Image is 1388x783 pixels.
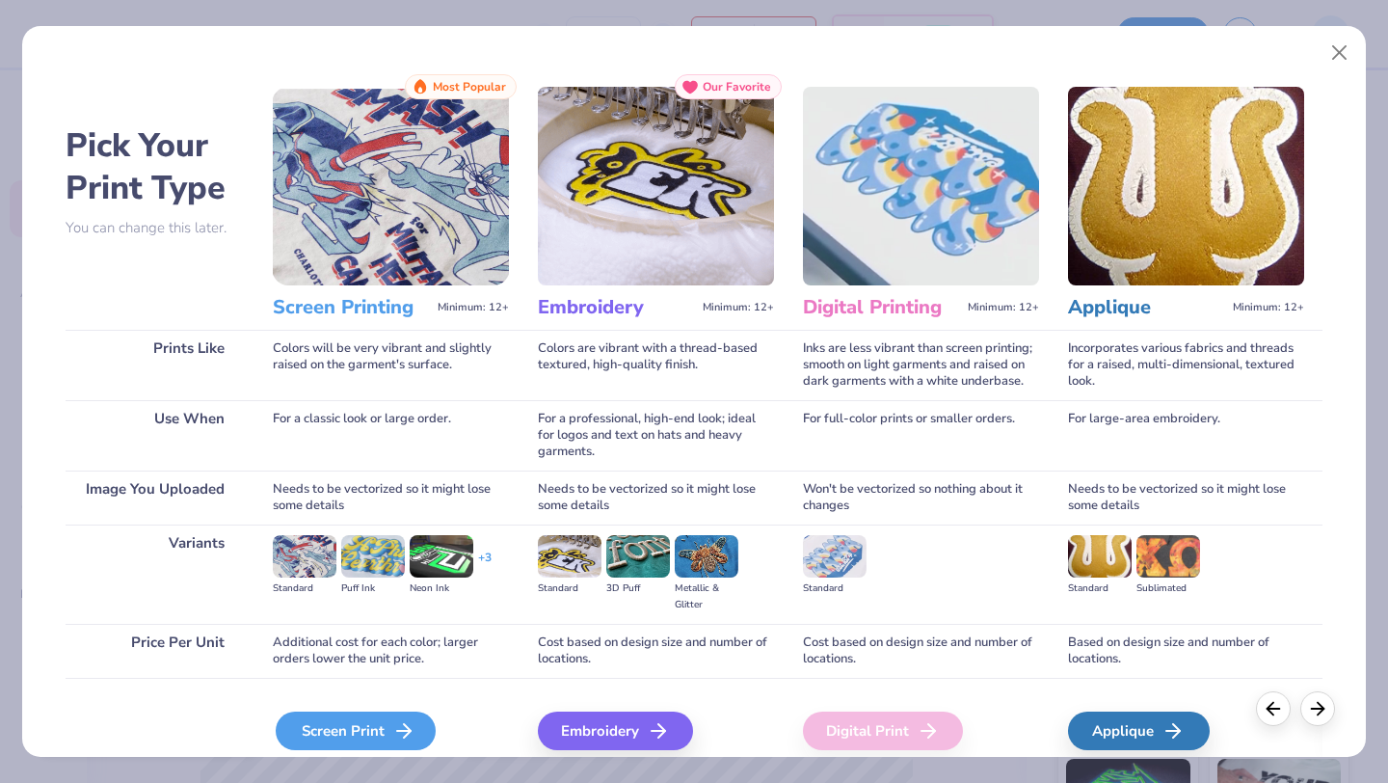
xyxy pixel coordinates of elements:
[273,754,509,770] span: We'll vectorize your image.
[538,87,774,285] img: Embroidery
[803,400,1039,471] div: For full-color prints or smaller orders.
[66,124,244,209] h2: Pick Your Print Type
[1233,301,1304,314] span: Minimum: 12+
[1068,754,1304,770] span: We'll vectorize your image.
[1068,400,1304,471] div: For large-area embroidery.
[66,471,244,525] div: Image You Uploaded
[410,580,473,597] div: Neon Ink
[273,400,509,471] div: For a classic look or large order.
[478,550,492,582] div: + 3
[1068,535,1132,578] img: Standard
[538,330,774,400] div: Colors are vibrant with a thread-based textured, high-quality finish.
[273,580,336,597] div: Standard
[273,295,430,320] h3: Screen Printing
[1068,330,1304,400] div: Incorporates various fabrics and threads for a raised, multi-dimensional, textured look.
[538,580,601,597] div: Standard
[803,712,963,750] div: Digital Print
[1136,580,1200,597] div: Sublimated
[273,330,509,400] div: Colors will be very vibrant and slightly raised on the garment's surface.
[1068,295,1225,320] h3: Applique
[276,712,436,750] div: Screen Print
[803,624,1039,678] div: Cost based on design size and number of locations.
[803,471,1039,525] div: Won't be vectorized so nothing about it changes
[1068,580,1132,597] div: Standard
[803,87,1039,285] img: Digital Printing
[66,330,244,400] div: Prints Like
[1068,87,1304,285] img: Applique
[675,580,738,613] div: Metallic & Glitter
[538,712,693,750] div: Embroidery
[433,80,506,94] span: Most Popular
[66,220,244,236] p: You can change this later.
[703,301,774,314] span: Minimum: 12+
[538,754,774,770] span: We'll vectorize your image.
[538,295,695,320] h3: Embroidery
[273,471,509,525] div: Needs to be vectorized so it might lose some details
[66,400,244,471] div: Use When
[273,624,509,678] div: Additional cost for each color; larger orders lower the unit price.
[341,535,405,578] img: Puff Ink
[1068,624,1304,678] div: Based on design size and number of locations.
[968,301,1039,314] span: Minimum: 12+
[538,471,774,525] div: Needs to be vectorized so it might lose some details
[66,525,244,624] div: Variants
[1068,712,1210,750] div: Applique
[410,535,473,578] img: Neon Ink
[273,87,509,285] img: Screen Printing
[273,535,336,578] img: Standard
[606,580,670,597] div: 3D Puff
[341,580,405,597] div: Puff Ink
[438,301,509,314] span: Minimum: 12+
[803,295,960,320] h3: Digital Printing
[703,80,771,94] span: Our Favorite
[1068,471,1304,525] div: Needs to be vectorized so it might lose some details
[538,624,774,678] div: Cost based on design size and number of locations.
[803,330,1039,400] div: Inks are less vibrant than screen printing; smooth on light garments and raised on dark garments ...
[803,535,867,578] img: Standard
[675,535,738,578] img: Metallic & Glitter
[606,535,670,578] img: 3D Puff
[538,400,774,471] div: For a professional, high-end look; ideal for logos and text on hats and heavy garments.
[66,624,244,678] div: Price Per Unit
[538,535,601,578] img: Standard
[803,580,867,597] div: Standard
[1321,35,1358,71] button: Close
[1136,535,1200,578] img: Sublimated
